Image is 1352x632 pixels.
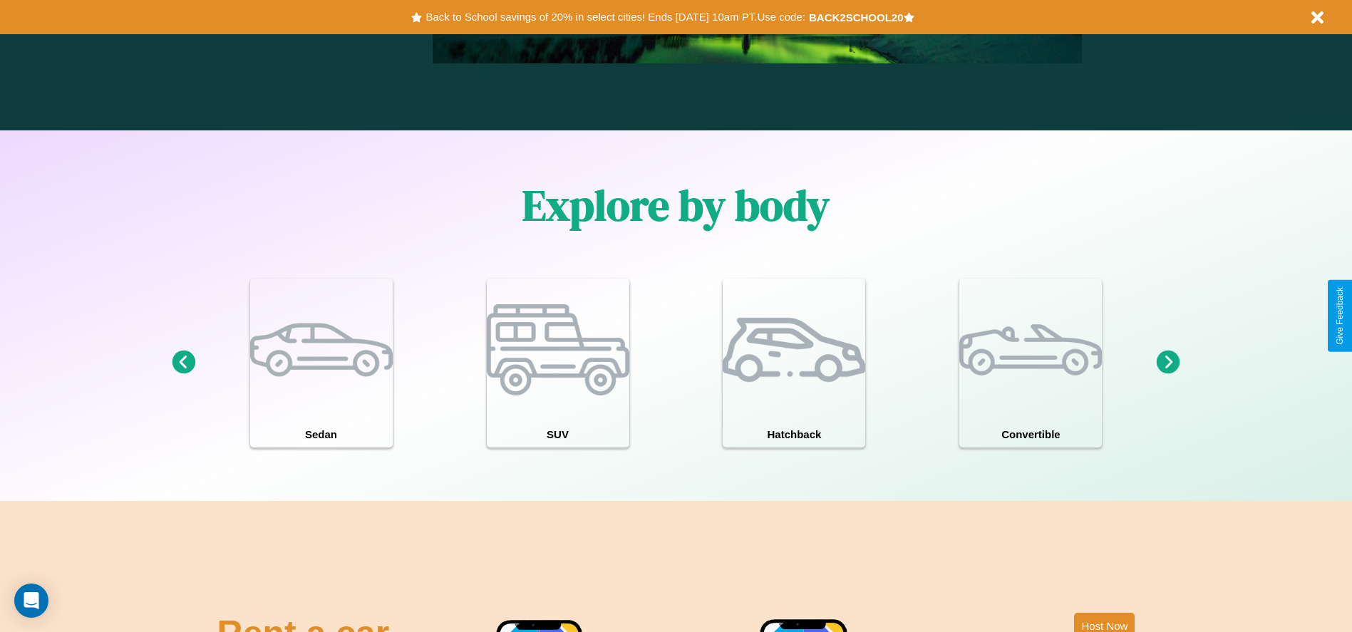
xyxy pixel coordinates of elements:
[14,584,48,618] div: Open Intercom Messenger
[809,11,904,24] b: BACK2SCHOOL20
[522,176,830,234] h1: Explore by body
[723,421,865,447] h4: Hatchback
[422,7,808,27] button: Back to School savings of 20% in select cities! Ends [DATE] 10am PT.Use code:
[959,421,1102,447] h4: Convertible
[250,421,393,447] h4: Sedan
[487,421,629,447] h4: SUV
[1335,287,1345,345] div: Give Feedback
